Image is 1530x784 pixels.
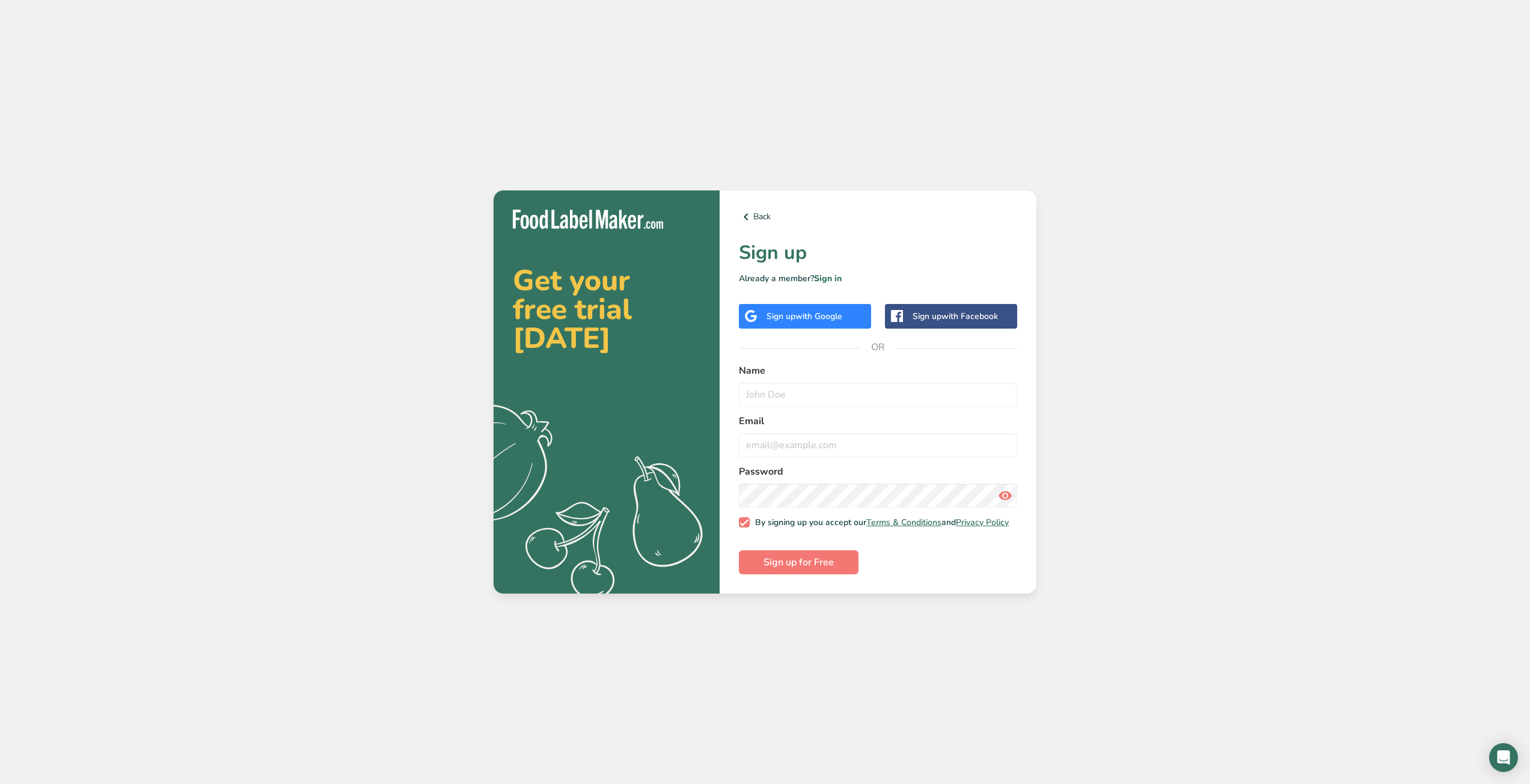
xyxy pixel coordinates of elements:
[513,266,700,353] h2: Get your free trial [DATE]
[739,272,1017,285] p: Already a member?
[739,433,1017,457] input: email@example.com
[860,329,896,365] span: OR
[941,311,998,322] span: with Facebook
[739,414,1017,428] label: Email
[739,550,858,574] button: Sign up for Free
[814,273,842,284] a: Sign in
[750,517,1009,528] span: By signing up you accept our and
[763,555,834,570] span: Sign up for Free
[866,517,941,528] a: Terms & Conditions
[739,464,1017,479] label: Password
[513,210,663,229] img: Food Label Maker
[739,383,1017,407] input: John Doe
[767,310,842,323] div: Sign up
[795,311,842,322] span: with Google
[1489,743,1518,772] div: Open Intercom Messenger
[739,210,1017,224] a: Back
[956,517,1009,528] a: Privacy Policy
[739,239,1017,267] h1: Sign up
[739,363,1017,378] label: Name
[913,310,998,323] div: Sign up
